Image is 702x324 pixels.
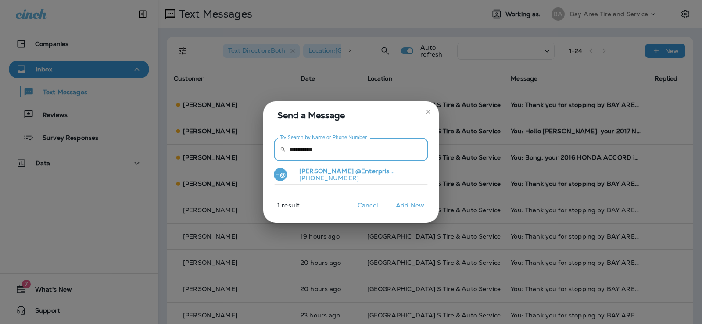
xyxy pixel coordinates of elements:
div: H@ [274,168,287,181]
p: 1 result [260,202,300,216]
button: Cancel [351,199,384,212]
p: [PHONE_NUMBER] [292,174,395,182]
span: Send a Message [277,108,428,122]
button: close [421,105,435,119]
button: H@[PERSON_NAME] @Enterpris...[PHONE_NUMBER] [274,165,428,185]
span: @Enterpris... [355,167,395,175]
label: To: Search by Name or Phone Number [280,134,367,141]
button: Add New [391,199,429,212]
span: [PERSON_NAME] [299,167,354,175]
